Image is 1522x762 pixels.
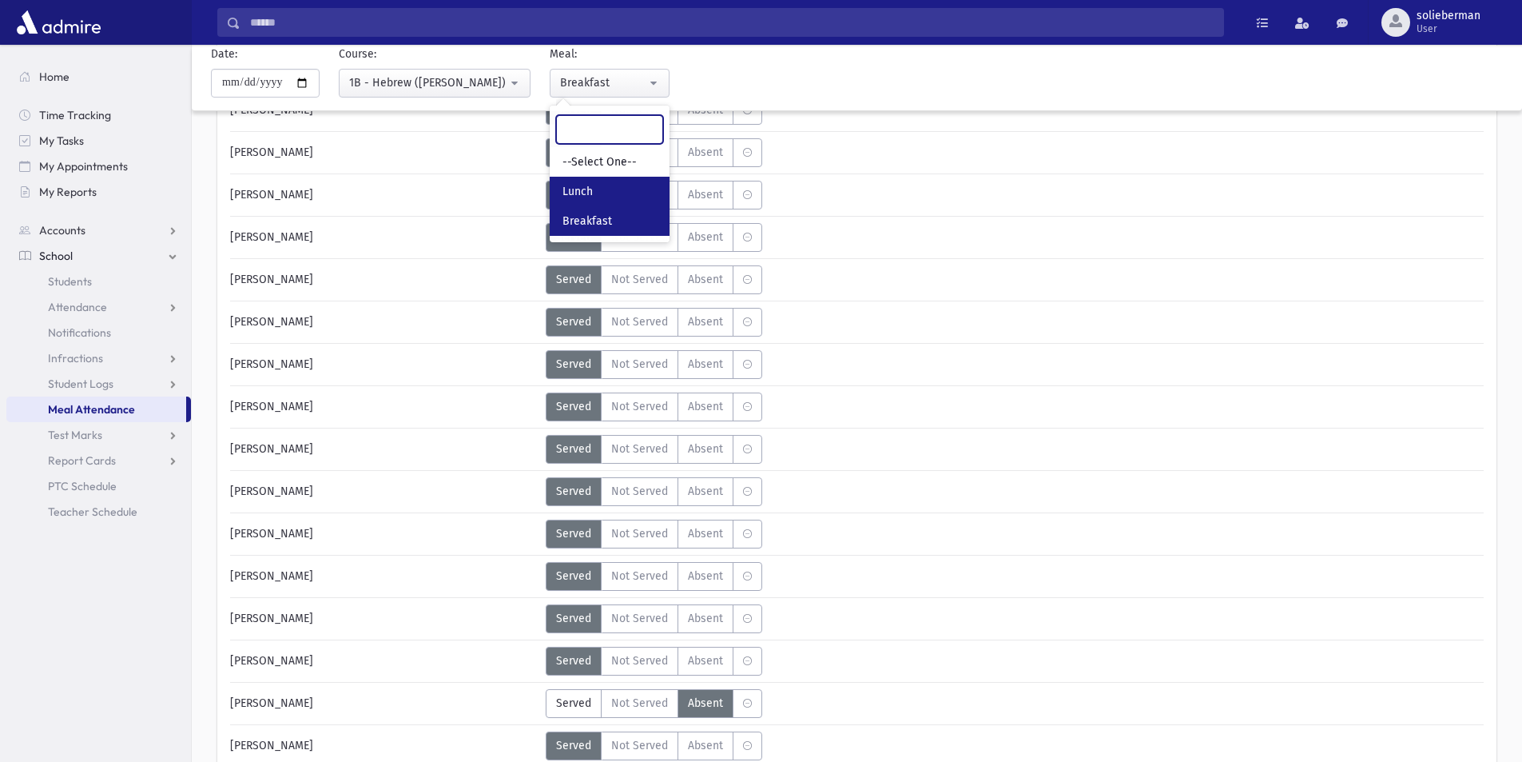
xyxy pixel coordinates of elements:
[6,422,191,448] a: Test Marks
[611,313,668,330] span: Not Served
[556,568,591,584] span: Served
[546,477,762,506] div: MeaStatus
[39,185,97,199] span: My Reports
[48,325,111,340] span: Notifications
[339,46,376,62] label: Course:
[48,402,135,417] span: Meal Attendance
[230,144,313,161] span: [PERSON_NAME]
[546,732,762,760] div: MeaStatus
[556,441,591,457] span: Served
[688,441,723,457] span: Absent
[6,397,186,422] a: Meal Attendance
[688,229,723,245] span: Absent
[546,265,762,294] div: MeaStatus
[546,647,762,676] div: MeaStatus
[556,115,663,144] input: Search
[688,737,723,754] span: Absent
[688,271,723,288] span: Absent
[611,610,668,627] span: Not Served
[688,695,723,712] span: Absent
[611,271,668,288] span: Not Served
[556,271,591,288] span: Served
[230,441,313,457] span: [PERSON_NAME]
[39,134,84,148] span: My Tasks
[6,64,191,90] a: Home
[611,356,668,373] span: Not Served
[688,186,723,203] span: Absent
[230,271,313,288] span: [PERSON_NAME]
[611,441,668,457] span: Not Served
[546,181,762,209] div: MeaStatus
[230,229,313,245] span: [PERSON_NAME]
[556,398,591,415] span: Served
[39,159,128,174] span: My Appointments
[560,74,646,91] div: Breakfast
[556,737,591,754] span: Served
[48,351,103,365] span: Infractions
[1417,22,1480,35] span: User
[546,604,762,633] div: MeaStatus
[550,46,577,62] label: Meal:
[556,610,591,627] span: Served
[6,448,191,473] a: Report Cards
[546,435,762,464] div: MeaStatus
[556,356,591,373] span: Served
[6,243,191,269] a: School
[556,695,591,712] span: Served
[339,69,531,98] button: 1B - Hebrew (Mrs. Weiss)
[48,274,92,289] span: Students
[6,371,191,397] a: Student Logs
[546,689,762,718] div: MeaStatus
[230,652,313,669] span: [PERSON_NAME]
[6,128,191,154] a: My Tasks
[546,520,762,549] div: MeaStatus
[688,398,723,415] span: Absent
[6,179,191,205] a: My Reports
[48,453,116,468] span: Report Cards
[48,479,117,493] span: PTC Schedule
[556,483,591,500] span: Served
[546,308,762,337] div: MeaStatus
[556,313,591,330] span: Served
[688,483,723,500] span: Absent
[230,610,313,627] span: [PERSON_NAME]
[6,320,191,345] a: Notifications
[211,46,237,62] label: Date:
[556,525,591,542] span: Served
[556,652,591,669] span: Served
[6,102,191,128] a: Time Tracking
[39,223,85,237] span: Accounts
[39,249,73,263] span: School
[6,345,191,371] a: Infractions
[230,398,313,415] span: [PERSON_NAME]
[39,70,70,84] span: Home
[562,154,637,170] span: --Select One--
[611,737,668,754] span: Not Served
[230,525,313,542] span: [PERSON_NAME]
[6,269,191,294] a: Students
[688,525,723,542] span: Absent
[230,313,313,330] span: [PERSON_NAME]
[48,377,113,391] span: Student Logs
[6,473,191,499] a: PTC Schedule
[230,737,313,754] span: [PERSON_NAME]
[611,398,668,415] span: Not Served
[546,562,762,591] div: MeaStatus
[240,8,1223,37] input: Search
[611,652,668,669] span: Not Served
[688,356,723,373] span: Absent
[611,695,668,712] span: Not Served
[611,483,668,500] span: Not Served
[688,313,723,330] span: Absent
[546,138,762,167] div: MeaStatus
[230,483,313,500] span: [PERSON_NAME]
[611,568,668,584] span: Not Served
[13,6,105,38] img: AdmirePro
[546,393,762,421] div: MeaStatus
[48,300,107,314] span: Attendance
[546,350,762,379] div: MeaStatus
[230,695,313,712] span: [PERSON_NAME]
[550,69,670,98] button: Breakfast
[546,223,762,252] div: MeaStatus
[688,652,723,669] span: Absent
